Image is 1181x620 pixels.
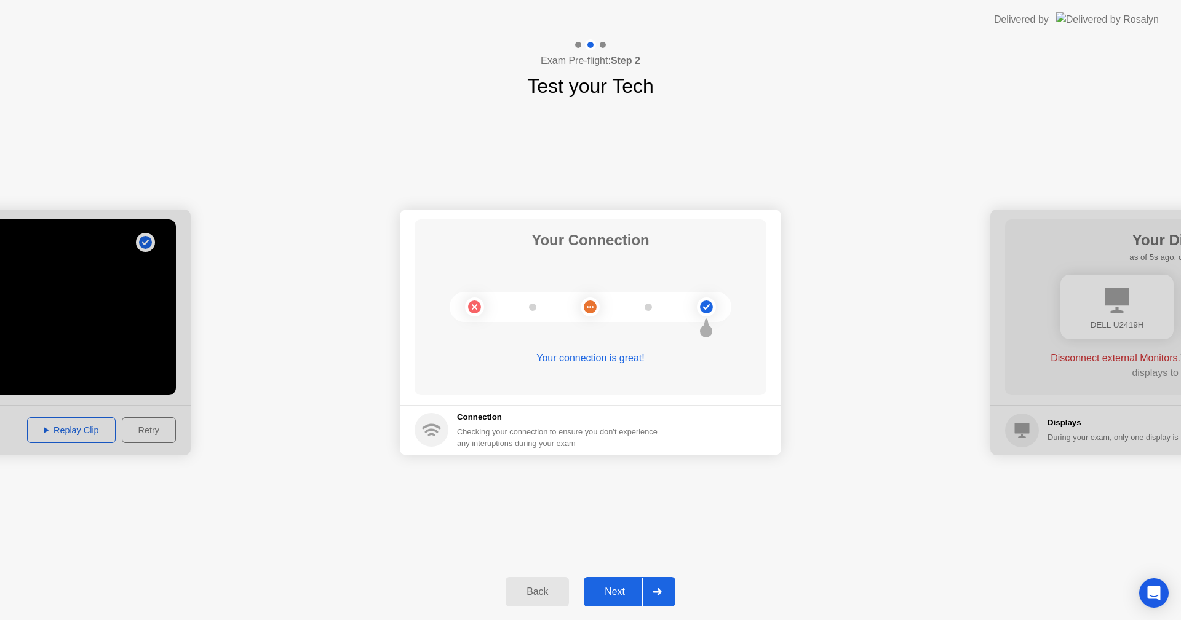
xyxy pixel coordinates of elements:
b: Step 2 [611,55,640,66]
button: Next [584,577,675,606]
div: Next [587,586,642,597]
h1: Test your Tech [527,71,654,101]
h4: Exam Pre-flight: [541,53,640,68]
div: Your connection is great! [415,351,766,366]
h1: Your Connection [531,229,650,251]
div: Back [509,586,565,597]
h5: Connection [457,411,665,423]
div: Checking your connection to ensure you don’t experience any interuptions during your exam [457,426,665,449]
div: Delivered by [994,12,1049,27]
button: Back [506,577,569,606]
img: Delivered by Rosalyn [1056,12,1159,26]
div: Open Intercom Messenger [1139,578,1169,608]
